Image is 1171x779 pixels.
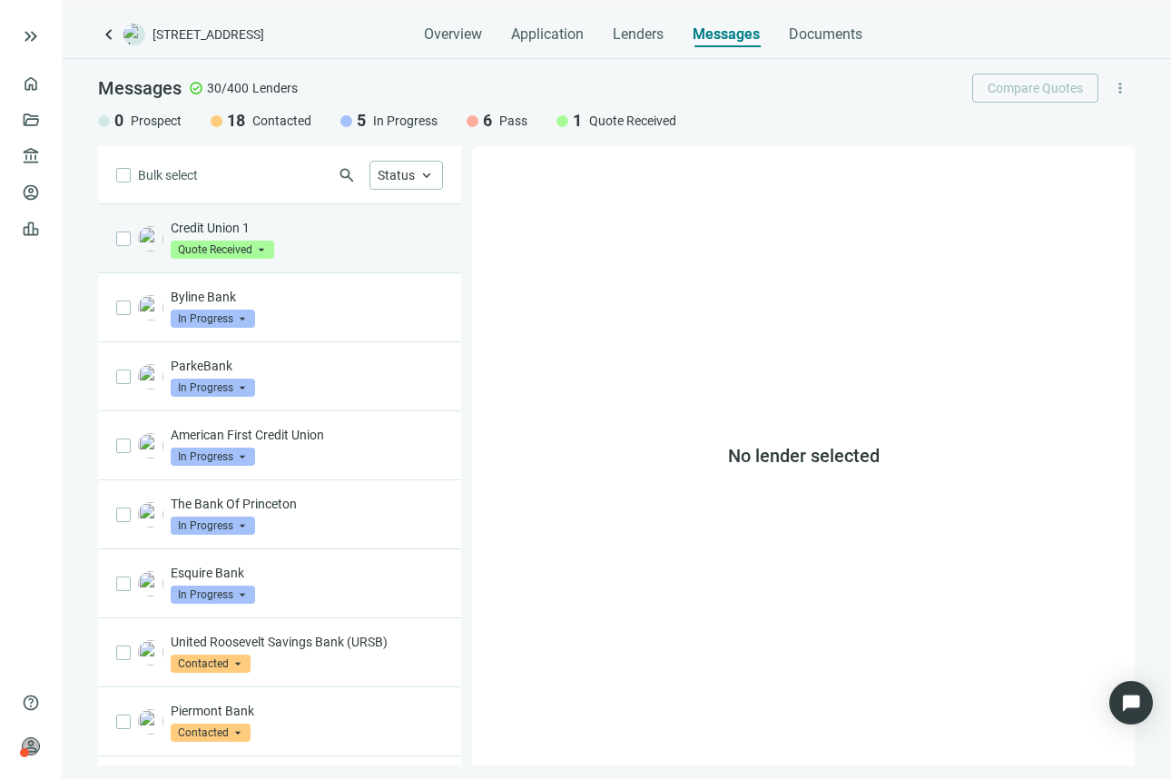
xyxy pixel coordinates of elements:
img: 4cf2550b-7756-46e2-8d44-f8b267530c12.png [138,295,163,320]
span: 30/400 [207,79,249,97]
span: 18 [227,110,245,132]
img: 04dd4b0a-f7d0-41c3-a748-0efbfa2c71a6 [138,640,163,666]
span: In Progress [171,379,255,397]
span: In Progress [373,112,438,130]
img: 82f4a928-dcac-4ffd-ac27-1e1505a6baaf [138,433,163,459]
span: [STREET_ADDRESS] [153,25,264,44]
span: more_vert [1112,80,1128,96]
span: Quote Received [589,112,676,130]
span: search [338,166,356,184]
div: No lender selected [472,146,1135,765]
a: keyboard_arrow_left [98,24,120,45]
span: Lenders [613,25,664,44]
img: ac83dff4-7448-493d-b3d4-2741d9eda12e.png [138,364,163,389]
span: In Progress [171,586,255,604]
span: Contacted [252,112,311,130]
span: Messages [98,77,182,99]
p: American First Credit Union [171,426,443,444]
span: Contacted [171,655,251,673]
span: 6 [483,110,492,132]
span: 0 [114,110,123,132]
span: Prospect [131,112,182,130]
span: Status [378,168,415,182]
span: person [22,737,40,755]
img: e3ea0180-166c-4e31-9601-f3896c5778d3 [138,226,163,251]
img: 17d01519-1816-4690-8b2b-f8df4f4b7713 [138,709,163,735]
button: more_vert [1106,74,1135,103]
span: Bulk select [138,165,198,185]
p: Piermont Bank [171,702,443,720]
span: Messages [693,25,760,43]
p: United Roosevelt Savings Bank (URSB) [171,633,443,651]
img: 490ab5ad-1f16-41a9-be14-5a6fcc00b240 [138,502,163,528]
p: The Bank Of Princeton [171,495,443,513]
span: Lenders [252,79,298,97]
button: keyboard_double_arrow_right [20,25,42,47]
span: In Progress [171,310,255,328]
span: Pass [499,112,527,130]
span: account_balance [22,147,34,165]
span: check_circle [189,81,203,95]
p: ParkeBank [171,357,443,375]
img: deal-logo [123,24,145,45]
span: In Progress [171,448,255,466]
img: 0be6076b-31b3-405c-b0da-c0aafd663fed [138,571,163,597]
span: Documents [789,25,862,44]
span: 5 [357,110,366,132]
div: Open Intercom Messenger [1109,681,1153,725]
span: 1 [573,110,582,132]
span: help [22,694,40,712]
span: In Progress [171,517,255,535]
span: Application [511,25,584,44]
span: Quote Received [171,241,274,259]
span: Overview [424,25,482,44]
span: Contacted [171,724,251,742]
p: Byline Bank [171,288,443,306]
button: Compare Quotes [972,74,1098,103]
p: Esquire Bank [171,564,443,582]
p: Credit Union 1 [171,219,443,237]
span: keyboard_arrow_up [418,167,435,183]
